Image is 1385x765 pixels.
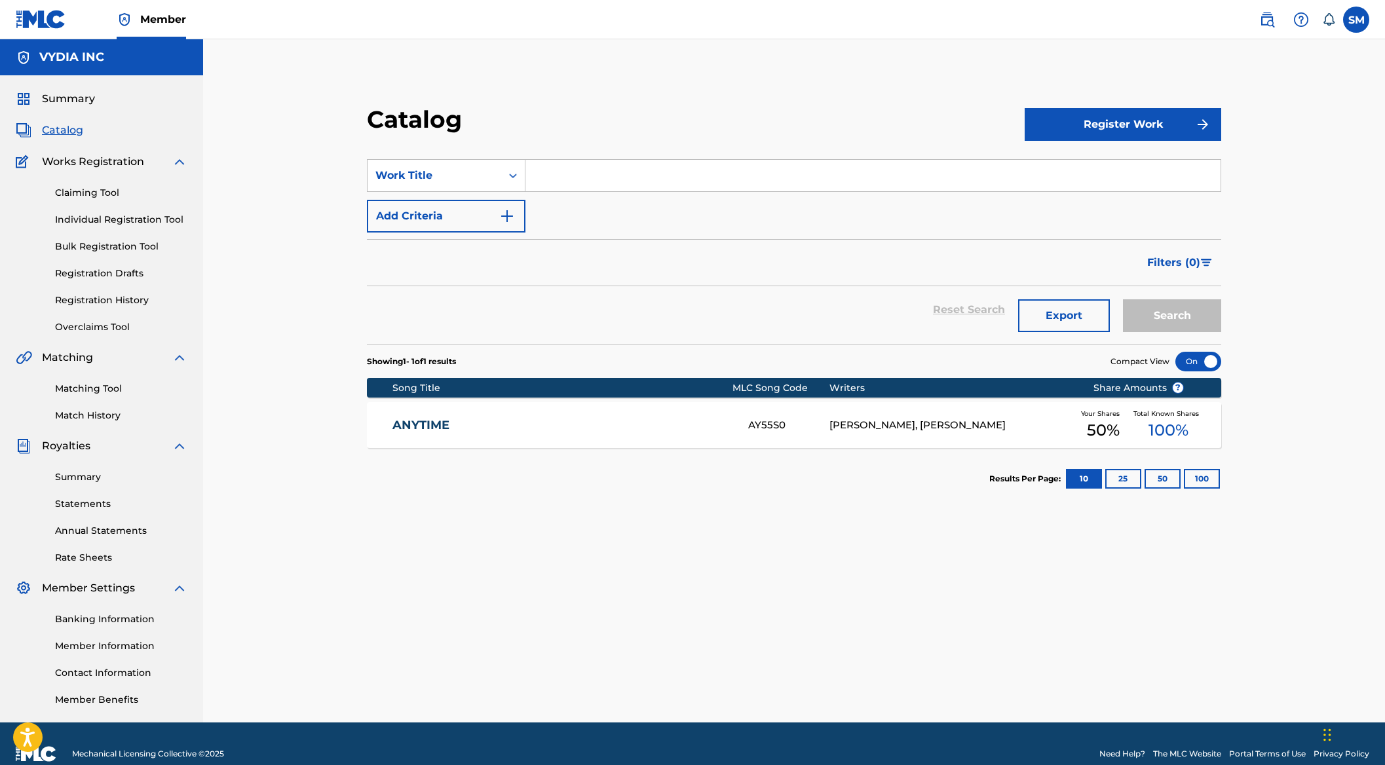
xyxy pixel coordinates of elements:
[499,208,515,224] img: 9d2ae6d4665cec9f34b9.svg
[72,748,224,760] span: Mechanical Licensing Collective © 2025
[16,122,31,138] img: Catalog
[16,50,31,65] img: Accounts
[1288,7,1314,33] div: Help
[1081,409,1125,419] span: Your Shares
[732,381,830,395] div: MLC Song Code
[1145,469,1181,489] button: 50
[172,438,187,454] img: expand
[1322,13,1335,26] div: Notifications
[1148,419,1188,442] span: 100 %
[748,418,829,433] div: AY55S0
[1099,748,1145,760] a: Need Help?
[1087,419,1120,442] span: 50 %
[829,418,1073,433] div: [PERSON_NAME], [PERSON_NAME]
[55,693,187,707] a: Member Benefits
[1195,117,1211,132] img: f7272a7cc735f4ea7f67.svg
[55,267,187,280] a: Registration Drafts
[367,200,525,233] button: Add Criteria
[16,10,66,29] img: MLC Logo
[55,293,187,307] a: Registration History
[367,159,1221,345] form: Search Form
[55,186,187,200] a: Claiming Tool
[172,580,187,596] img: expand
[55,240,187,253] a: Bulk Registration Tool
[1025,108,1221,141] button: Register Work
[172,350,187,365] img: expand
[55,524,187,538] a: Annual Statements
[1314,748,1369,760] a: Privacy Policy
[1201,259,1212,267] img: filter
[1323,715,1331,755] div: Drag
[42,154,144,170] span: Works Registration
[16,350,32,365] img: Matching
[16,438,31,454] img: Royalties
[1133,409,1204,419] span: Total Known Shares
[1254,7,1280,33] a: Public Search
[1110,356,1169,367] span: Compact View
[1139,246,1221,279] button: Filters (0)
[16,91,95,107] a: SummarySummary
[1093,381,1184,395] span: Share Amounts
[1173,382,1183,393] span: ?
[55,409,187,422] a: Match History
[172,154,187,170] img: expand
[55,612,187,626] a: Banking Information
[1105,469,1141,489] button: 25
[1319,702,1385,765] iframe: Chat Widget
[55,639,187,653] a: Member Information
[55,666,187,680] a: Contact Information
[55,470,187,484] a: Summary
[1153,748,1221,760] a: The MLC Website
[55,213,187,227] a: Individual Registration Tool
[55,497,187,511] a: Statements
[1018,299,1110,332] button: Export
[989,473,1064,485] p: Results Per Page:
[42,350,93,365] span: Matching
[1259,12,1275,28] img: search
[367,105,468,134] h2: Catalog
[16,122,83,138] a: CatalogCatalog
[375,168,493,183] div: Work Title
[42,438,90,454] span: Royalties
[1229,748,1306,760] a: Portal Terms of Use
[55,320,187,334] a: Overclaims Tool
[42,580,135,596] span: Member Settings
[392,418,730,433] a: ANYTIME
[16,154,33,170] img: Works Registration
[1184,469,1220,489] button: 100
[367,356,456,367] p: Showing 1 - 1 of 1 results
[1343,7,1369,33] div: User Menu
[392,381,732,395] div: Song Title
[42,122,83,138] span: Catalog
[1147,255,1200,271] span: Filters ( 0 )
[42,91,95,107] span: Summary
[55,551,187,565] a: Rate Sheets
[16,91,31,107] img: Summary
[1066,469,1102,489] button: 10
[140,12,186,27] span: Member
[16,580,31,596] img: Member Settings
[16,746,56,762] img: logo
[1293,12,1309,28] img: help
[55,382,187,396] a: Matching Tool
[829,381,1073,395] div: Writers
[1348,527,1385,633] iframe: Resource Center
[117,12,132,28] img: Top Rightsholder
[39,50,104,65] h5: VYDIA INC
